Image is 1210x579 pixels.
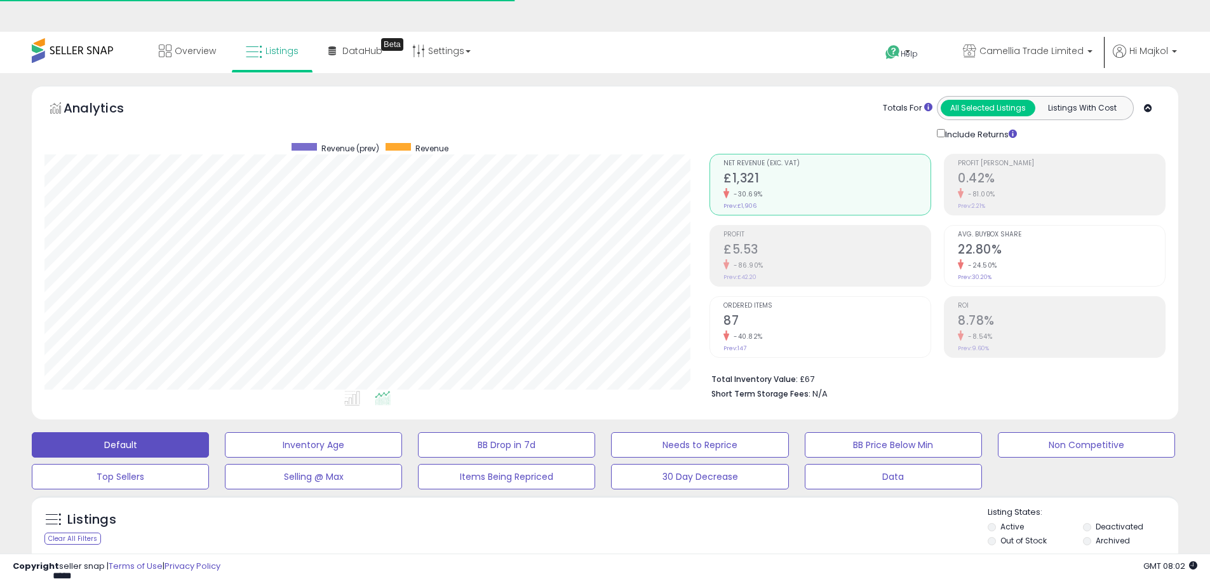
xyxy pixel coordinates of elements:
h2: £1,321 [723,171,931,188]
b: Total Inventory Value: [711,374,798,385]
small: -24.50% [964,261,997,270]
small: -86.90% [729,261,763,270]
div: Include Returns [927,126,1032,141]
span: N/A [812,388,828,400]
button: Default [32,432,209,458]
button: All Selected Listings [941,100,1035,116]
span: Avg. Buybox Share [958,231,1165,238]
label: Archived [1096,535,1130,546]
a: DataHub [319,32,392,70]
button: Listings With Cost [1035,100,1129,116]
button: Inventory Age [225,432,402,458]
small: Prev: 9.60% [958,344,989,352]
span: Listings [266,44,299,57]
small: -8.54% [964,332,992,341]
h5: Analytics [64,99,149,120]
h2: 22.80% [958,242,1165,259]
a: Help [875,35,943,73]
span: Revenue [415,143,448,154]
label: Deactivated [1096,521,1143,532]
span: ROI [958,303,1165,310]
button: Items Being Repriced [418,464,595,489]
a: Camellia Trade Limited [953,32,1102,73]
div: Clear All Filters [44,533,101,545]
h2: £5.53 [723,242,931,259]
small: Prev: 2.21% [958,202,985,210]
small: -30.69% [729,189,763,199]
button: Non Competitive [998,432,1175,458]
button: Selling @ Max [225,464,402,489]
div: Tooltip anchor [381,38,403,51]
span: Overview [175,44,216,57]
small: Prev: £42.20 [723,273,756,281]
h2: 0.42% [958,171,1165,188]
span: Help [901,48,918,59]
span: Camellia Trade Limited [979,44,1084,57]
li: £67 [711,371,1156,386]
span: Net Revenue (Exc. VAT) [723,160,931,167]
h5: Listings [67,511,116,529]
div: Totals For [883,102,932,114]
a: Overview [149,32,225,70]
span: Hi Majkol [1129,44,1168,57]
a: Listings [236,32,308,70]
button: Needs to Reprice [611,432,788,458]
h2: 8.78% [958,313,1165,330]
strong: Copyright [13,560,59,572]
button: BB Drop in 7d [418,432,595,458]
small: -40.82% [729,332,763,341]
span: Profit [723,231,931,238]
button: Top Sellers [32,464,209,489]
p: Listing States: [988,507,1178,519]
span: Revenue (prev) [321,143,379,154]
a: Hi Majkol [1113,44,1177,73]
span: 2025-10-15 08:02 GMT [1143,560,1197,572]
a: Privacy Policy [165,560,220,572]
label: Out of Stock [1000,535,1047,546]
small: Prev: £1,906 [723,202,756,210]
button: BB Price Below Min [805,432,982,458]
small: Prev: 30.20% [958,273,992,281]
b: Short Term Storage Fees: [711,388,810,399]
span: DataHub [342,44,382,57]
a: Terms of Use [109,560,163,572]
div: seller snap | | [13,561,220,573]
a: Settings [403,32,480,70]
small: Prev: 147 [723,344,746,352]
label: Active [1000,521,1024,532]
span: Profit [PERSON_NAME] [958,160,1165,167]
button: Data [805,464,982,489]
small: -81.00% [964,189,995,199]
h2: 87 [723,313,931,330]
span: Ordered Items [723,303,931,310]
i: Get Help [885,44,901,60]
button: 30 Day Decrease [611,464,788,489]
